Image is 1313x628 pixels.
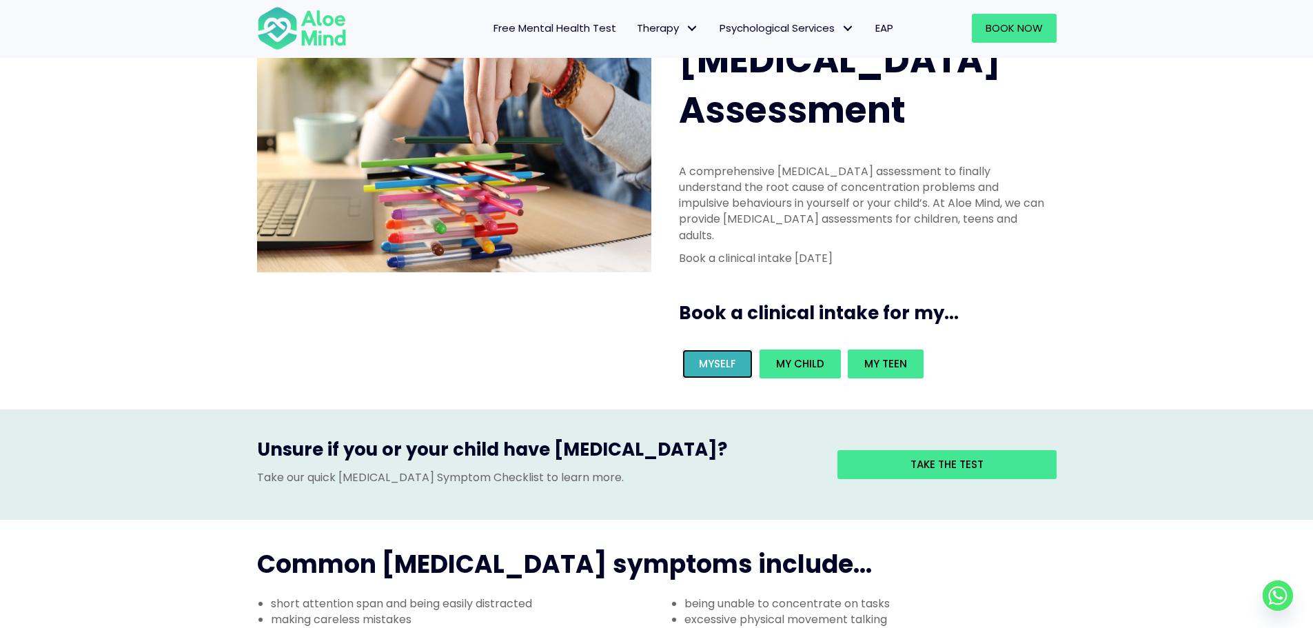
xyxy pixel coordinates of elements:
span: Myself [699,356,736,371]
a: Myself [682,350,753,378]
img: Aloe mind Logo [257,6,347,51]
a: TherapyTherapy: submenu [627,14,709,43]
p: Take our quick [MEDICAL_DATA] Symptom Checklist to learn more. [257,469,817,485]
a: My teen [848,350,924,378]
img: ADHD photo [257,35,651,272]
nav: Menu [365,14,904,43]
span: My teen [864,356,907,371]
span: EAP [875,21,893,35]
a: Whatsapp [1263,580,1293,611]
li: making careless mistakes [271,611,657,627]
span: Book Now [986,21,1043,35]
h3: Book a clinical intake for my... [679,301,1062,325]
span: My child [776,356,824,371]
span: Psychological Services: submenu [838,19,858,39]
span: Psychological Services [720,21,855,35]
h3: Unsure if you or your child have [MEDICAL_DATA]? [257,437,817,469]
a: Psychological ServicesPsychological Services: submenu [709,14,865,43]
div: Book an intake for my... [679,346,1048,382]
span: Free Mental Health Test [493,21,616,35]
li: short attention span and being easily distracted [271,596,657,611]
span: Therapy [637,21,699,35]
p: A comprehensive [MEDICAL_DATA] assessment to finally understand the root cause of concentration p... [679,163,1048,243]
span: Common [MEDICAL_DATA] symptoms include... [257,547,872,582]
a: My child [760,350,841,378]
p: Book a clinical intake [DATE] [679,250,1048,266]
a: Take the test [837,450,1057,479]
a: Book Now [972,14,1057,43]
span: [MEDICAL_DATA] Assessment [679,34,1001,135]
li: excessive physical movement talking [684,611,1070,627]
li: being unable to concentrate on tasks [684,596,1070,611]
a: Free Mental Health Test [483,14,627,43]
span: Therapy: submenu [682,19,702,39]
a: EAP [865,14,904,43]
span: Take the test [910,457,984,472]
